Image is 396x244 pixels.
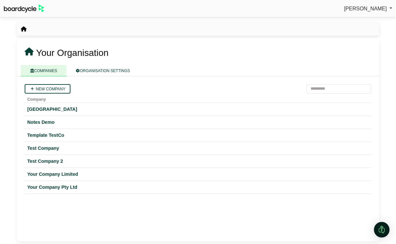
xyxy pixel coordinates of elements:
[27,158,369,165] a: Test Company 2
[27,171,369,178] a: Your Company Limited
[27,132,369,139] a: Template TestCo
[27,145,369,152] a: Test Company
[344,5,392,13] a: [PERSON_NAME]
[344,6,387,11] span: [PERSON_NAME]
[36,48,108,58] span: Your Organisation
[27,106,369,113] a: [GEOGRAPHIC_DATA]
[27,119,369,126] a: Notes Demo
[27,184,369,191] a: Your Company Pty Ltd
[21,65,67,76] a: COMPANIES
[4,5,44,13] img: BoardcycleBlackGreen-aaafeed430059cb809a45853b8cf6d952af9d84e6e89e1f1685b34bfd5cb7d64.svg
[374,222,390,238] div: Open Intercom Messenger
[21,25,27,33] nav: breadcrumb
[25,94,371,103] th: Company
[25,84,70,94] a: New company
[67,65,139,76] a: ORGANISATION SETTINGS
